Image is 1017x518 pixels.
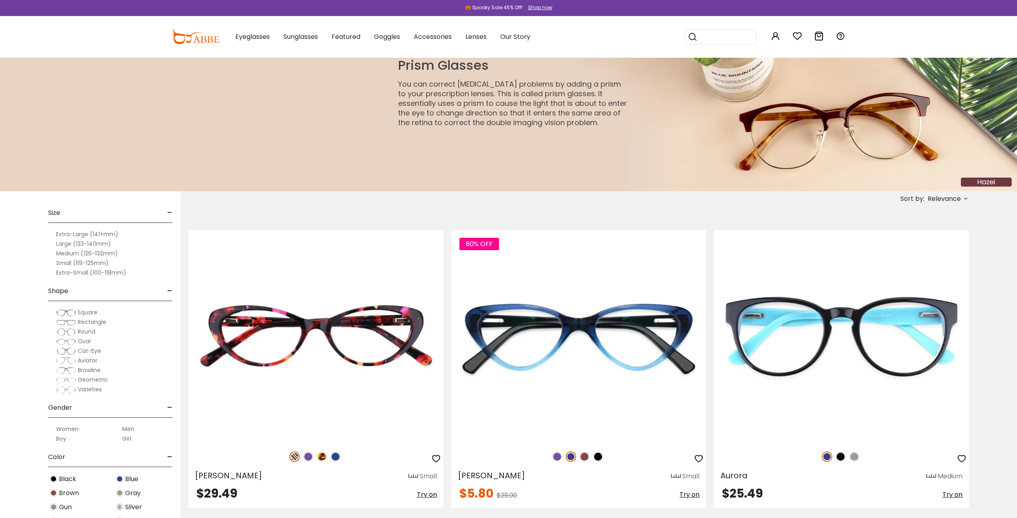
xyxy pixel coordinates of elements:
[78,347,101,355] span: Cat-Eye
[59,488,79,498] span: Brown
[579,451,590,462] img: Brown
[283,32,318,41] span: Sunglasses
[822,451,832,462] img: Blue
[420,471,437,481] div: Small
[78,328,95,336] span: Round
[78,376,108,384] span: Geometric
[56,347,76,355] img: Cat-Eye.png
[167,398,172,417] span: -
[849,451,859,462] img: Gray
[56,239,111,249] label: Large (133-140mm)
[593,451,603,462] img: Black
[48,203,60,223] span: Size
[417,488,437,502] button: Try on
[414,32,452,41] span: Accessories
[682,471,700,481] div: Small
[122,424,134,434] label: Men
[552,451,562,462] img: Purple
[167,203,172,223] span: -
[78,308,97,316] span: Square
[942,488,962,502] button: Try on
[116,489,123,497] img: Gray
[78,337,91,345] span: Oval
[451,230,706,443] img: Blue Hannah - Acetate ,Universal Bridge Fit
[56,268,126,277] label: Extra-Small (100-118mm)
[722,485,763,502] span: $25.49
[56,258,109,268] label: Small (119-125mm)
[188,230,443,443] img: Pattern Elena - Acetate ,Universal Bridge Fit
[465,32,487,41] span: Lenses
[56,424,79,434] label: Women
[926,473,936,480] img: size ruler
[167,447,172,467] span: -
[679,488,700,502] button: Try on
[48,281,68,301] span: Shape
[417,490,437,499] span: Try on
[317,451,327,462] img: Leopard
[235,32,270,41] span: Eyeglasses
[566,451,576,462] img: Blue
[56,309,76,317] img: Square.png
[78,356,97,364] span: Aviator
[679,490,700,499] span: Try on
[459,485,493,502] span: $5.80
[122,434,131,443] label: Girl
[116,503,123,511] img: Silver
[459,238,499,250] span: 80% OFF
[125,502,142,512] span: Silver
[374,32,400,41] span: Goggles
[56,229,118,239] label: Extra-Large (141+mm)
[125,474,138,484] span: Blue
[56,249,118,258] label: Medium (126-132mm)
[56,328,76,336] img: Round.png
[56,376,76,384] img: Geometric.png
[524,4,552,11] a: Shop now
[56,366,76,374] img: Browline.png
[714,230,969,443] img: Blue Aurora - Acetate ,Universal Bridge Fit
[56,357,76,365] img: Aviator.png
[56,386,76,394] img: Varieties.png
[398,58,629,73] h1: Prism Glasses
[398,79,629,127] p: You can correct [MEDICAL_DATA] problems by adding a prism to your prescription lenses. This is ca...
[289,451,300,462] img: Pattern
[835,451,846,462] img: Black
[928,192,961,206] span: Relevance
[116,475,123,483] img: Blue
[48,398,72,417] span: Gender
[59,474,76,484] span: Black
[56,434,66,443] label: Boy
[500,32,530,41] span: Our Story
[528,4,552,11] div: Shop now
[78,366,101,374] span: Browline
[465,4,523,11] div: 🎃 Spooky Sale 45% Off!
[59,502,72,512] span: Gun
[167,281,172,301] span: -
[720,470,748,481] span: Aurora
[172,30,219,44] img: abbeglasses.com
[497,491,517,500] span: $29.00
[78,318,106,326] span: Rectangle
[125,488,141,498] span: Gray
[195,470,262,481] span: [PERSON_NAME]
[48,447,65,467] span: Color
[50,489,57,497] img: Brown
[938,471,962,481] div: Medium
[50,503,57,511] img: Gun
[330,451,341,462] img: Blue
[332,32,360,41] span: Featured
[458,470,525,481] span: [PERSON_NAME]
[376,58,1017,191] img: 1648191684590.jpg
[942,490,962,499] span: Try on
[671,473,681,480] img: size ruler
[56,338,76,346] img: Oval.png
[56,318,76,326] img: Rectangle.png
[408,473,418,480] img: size ruler
[78,385,102,393] span: Varieties
[900,194,924,203] span: Sort by:
[196,485,237,502] span: $29.49
[303,451,313,462] img: Purple
[50,475,57,483] img: Black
